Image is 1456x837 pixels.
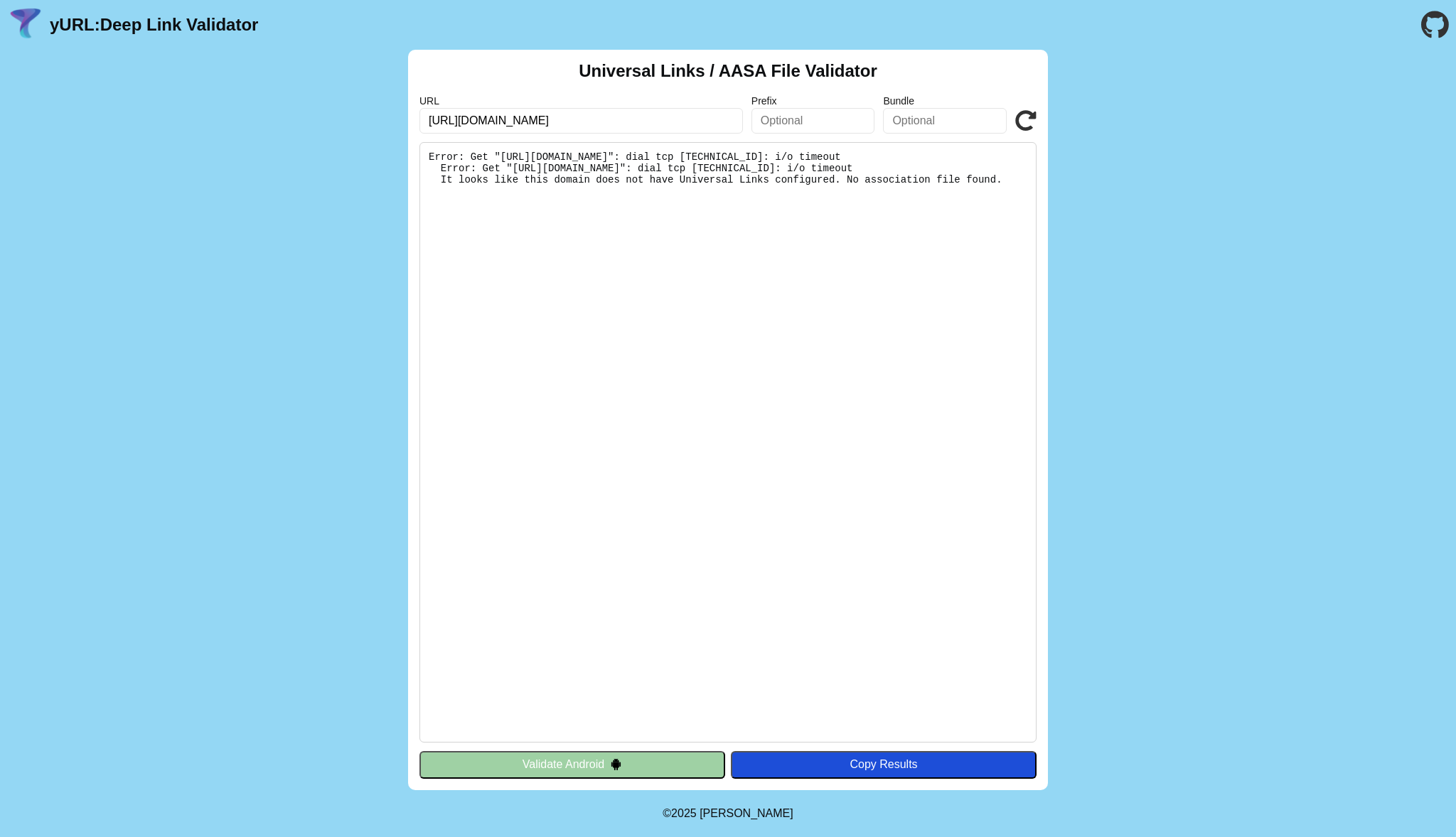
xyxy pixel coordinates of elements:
[7,6,44,43] img: yURL Logo
[738,758,1029,771] div: Copy Results
[751,95,875,107] label: Prefix
[610,758,622,770] img: droidIcon.svg
[419,95,743,107] label: URL
[883,108,1007,134] input: Optional
[883,95,1007,107] label: Bundle
[731,751,1037,778] button: Copy Results
[700,807,793,819] a: Michael Ibragimchayev's Personal Site
[419,751,725,778] button: Validate Android
[671,807,697,819] span: 2025
[419,108,743,134] input: Required
[419,142,1037,742] pre: Error: Get "[URL][DOMAIN_NAME]": dial tcp [TECHNICAL_ID]: i/o timeout Error: Get "[URL][DOMAIN_NA...
[579,61,877,81] h2: Universal Links / AASA File Validator
[50,15,258,35] a: yURL:Deep Link Validator
[663,790,793,837] footer: ©
[751,108,875,134] input: Optional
